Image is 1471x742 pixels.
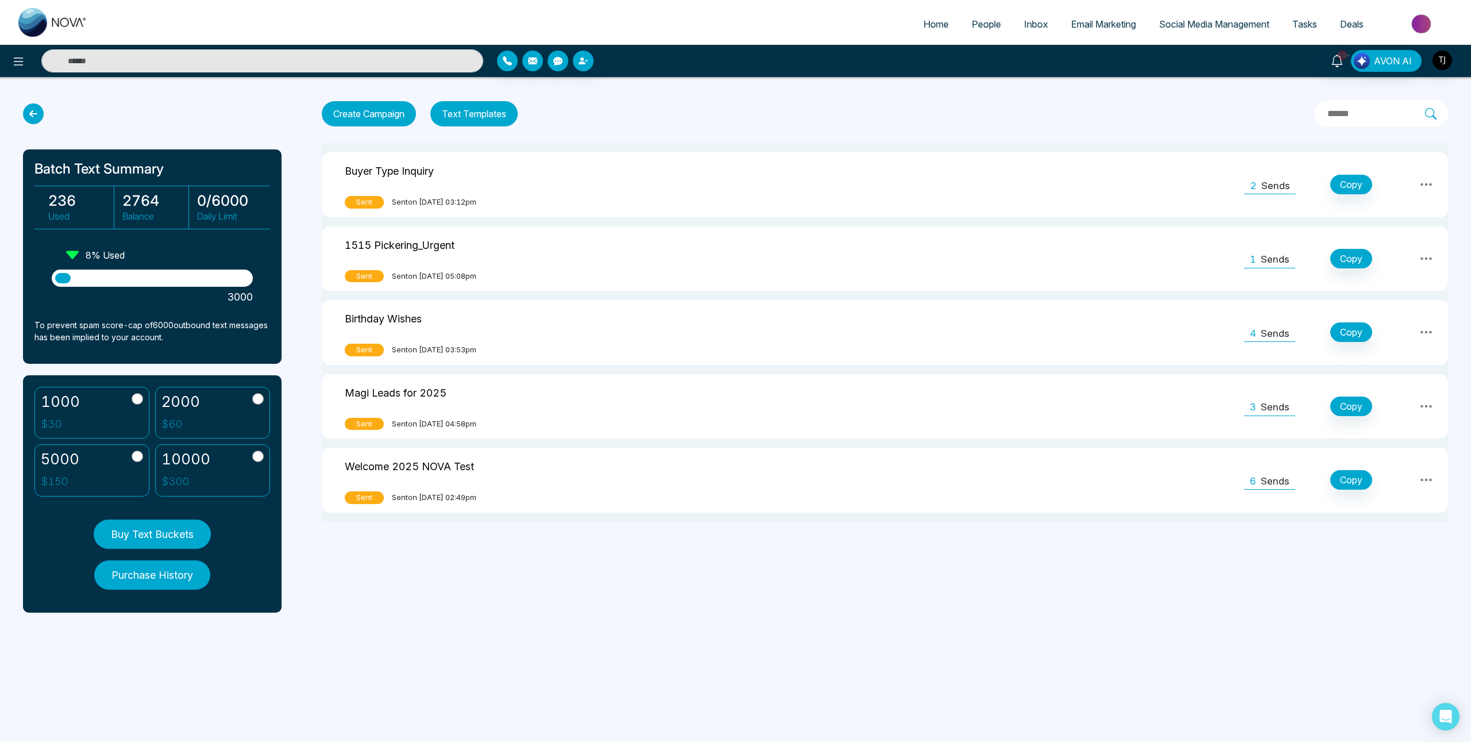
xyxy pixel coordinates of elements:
p: Birthday Wishes [345,309,422,326]
span: 1 [1250,252,1256,267]
p: $ 300 [161,474,210,490]
span: Sent [345,270,384,283]
span: People [972,18,1001,30]
p: To prevent spam score-cap of 6000 outbound text messages has been implied to your account. [34,319,270,343]
p: Magi Leads for 2025 [345,383,446,401]
p: 8 % Used [86,248,125,262]
p: 3000 [52,289,253,305]
img: Market-place.gif [1381,11,1464,37]
p: $ 60 [161,416,200,433]
p: Sends [1261,252,1289,267]
span: Sent [345,491,384,504]
h2: 5000 [41,451,79,468]
button: AVON AI [1351,50,1422,72]
h1: Batch Text Summary [34,161,270,178]
a: Inbox [1012,13,1060,35]
span: 3 [1250,400,1256,415]
span: 2 [1250,179,1257,194]
button: Create Campaign [322,101,416,126]
p: Sends [1261,474,1289,489]
p: Welcome 2025 NOVA Test [345,456,474,474]
button: Copy [1330,470,1372,490]
h2: 2000 [161,393,200,410]
img: User Avatar [1433,51,1452,70]
span: Sent on [DATE] 04:58pm [392,418,476,430]
a: People [960,13,1012,35]
h2: 1000 [41,393,80,410]
button: Copy [1330,249,1372,268]
span: Sent on [DATE] 02:49pm [392,492,476,503]
tr: Magi Leads for 2025SentSenton [DATE] 04:58pm3SendsCopy [322,374,1448,439]
span: 6 [1250,474,1256,489]
h2: 10000 [161,451,210,468]
a: Deals [1328,13,1375,35]
h3: 236 [48,192,114,209]
span: Home [923,18,949,30]
a: Tasks [1281,13,1328,35]
h3: 2764 [122,192,188,209]
button: Copy [1330,397,1372,416]
button: Copy [1330,322,1372,342]
h3: 0 / 6000 [197,192,263,209]
span: Sent on [DATE] 05:08pm [392,271,476,282]
tr: Birthday WishesSentSenton [DATE] 03:53pm4SendsCopy [322,300,1448,365]
a: Email Marketing [1060,13,1147,35]
span: Sent [345,418,384,430]
img: Lead Flow [1354,53,1370,69]
span: 10+ [1337,50,1347,60]
tr: Buyer Type InquirySentSenton [DATE] 03:12pm2SendsCopy [322,152,1448,217]
input: 2000$60 [252,393,264,405]
p: $ 30 [41,416,80,433]
a: Social Media Management [1147,13,1281,35]
a: Home [912,13,960,35]
img: Nova CRM Logo [18,8,87,37]
span: Deals [1340,18,1364,30]
input: 1000$30 [132,393,143,405]
div: Open Intercom Messenger [1432,703,1460,731]
button: Buy Text Buckets [94,520,211,549]
p: Buyer Type Inquiry [345,161,434,179]
button: Text Templates [430,101,518,126]
span: Tasks [1292,18,1317,30]
span: Social Media Management [1159,18,1269,30]
span: Sent [345,196,384,209]
span: Email Marketing [1071,18,1136,30]
a: Purchase History [94,560,210,601]
span: Sent on [DATE] 03:12pm [392,197,476,208]
span: Sent on [DATE] 03:53pm [392,344,476,356]
button: Copy [1330,175,1372,194]
span: AVON AI [1374,54,1412,68]
span: 4 [1250,326,1256,341]
input: 5000$150 [132,451,143,462]
p: $ 150 [41,474,79,490]
span: Inbox [1024,18,1048,30]
input: 10000$300 [252,451,264,462]
tr: Welcome 2025 NOVA TestSentSenton [DATE] 02:49pm6SendsCopy [322,448,1448,513]
p: 1515 Pickering_Urgent [345,235,455,253]
button: Purchase History [94,560,210,590]
p: Used [48,209,114,223]
p: Balance [122,209,188,223]
p: Daily Limit [197,209,263,223]
p: Sends [1261,400,1289,415]
tr: 1515 Pickering_UrgentSentSenton [DATE] 05:08pm1SendsCopy [322,226,1448,291]
p: Sends [1261,179,1290,194]
p: Sends [1261,326,1289,341]
a: 10+ [1323,50,1351,70]
span: Sent [345,344,384,356]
